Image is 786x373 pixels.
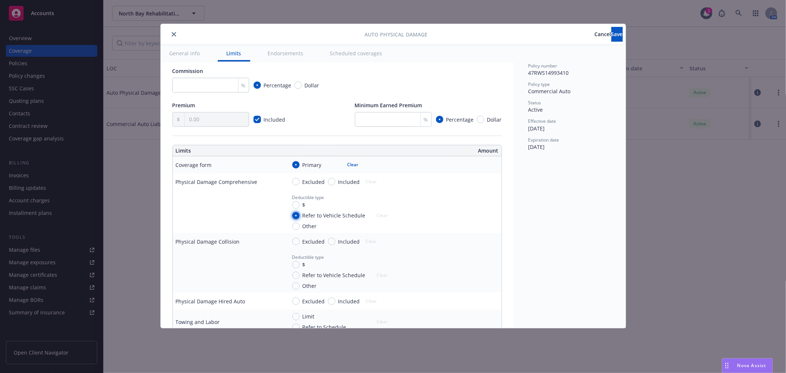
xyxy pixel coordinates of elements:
[528,118,556,124] span: Effective date
[737,362,766,369] span: Nova Assist
[303,282,317,290] span: Other
[292,261,300,268] input: $
[176,318,220,326] div: Towing and Labor
[305,81,319,89] span: Dollar
[722,358,773,373] button: Nova Assist
[292,194,324,201] span: Deductible type
[303,222,317,230] span: Other
[595,27,611,42] button: Cancel
[292,201,300,209] input: $
[254,81,261,89] input: Percentage
[176,178,258,186] div: Physical Damage Comprehensive
[303,161,322,169] span: Primary
[172,67,203,74] span: Commission
[722,359,731,373] div: Drag to move
[264,81,291,89] span: Percentage
[595,31,611,38] span: Cancel
[294,81,302,89] input: Dollar
[292,282,300,290] input: Other
[303,323,346,331] span: Refer to Schedule
[176,297,245,305] div: Physical Damage Hired Auto
[528,106,543,113] span: Active
[528,125,545,132] span: [DATE]
[528,63,558,69] span: Policy number
[303,178,325,186] span: Excluded
[303,261,305,268] span: $
[436,116,443,123] input: Percentage
[340,145,502,156] th: Amount
[611,27,623,42] button: Save
[292,223,300,230] input: Other
[477,116,484,123] input: Dollar
[173,145,304,156] th: Limits
[241,81,246,89] span: %
[161,45,209,62] button: General info
[338,178,360,186] span: Included
[338,297,360,305] span: Included
[528,137,559,143] span: Expiration date
[364,31,427,38] span: Auto Physical Damage
[528,100,541,106] span: Status
[528,143,545,150] span: [DATE]
[446,116,474,123] span: Percentage
[303,297,325,305] span: Excluded
[292,254,324,260] span: Deductible type
[264,116,286,123] span: Included
[328,238,335,245] input: Included
[259,45,312,62] button: Endorsements
[303,212,366,219] span: Refer to Vehicle Schedule
[170,30,178,39] button: close
[355,102,422,109] span: Minimum Earned Premium
[292,212,300,219] input: Refer to Vehicle Schedule
[528,69,569,76] span: 47RWS14993410
[611,31,623,38] span: Save
[343,160,363,170] button: Clear
[292,178,300,185] input: Excluded
[303,271,366,279] span: Refer to Vehicle Schedule
[303,238,325,245] span: Excluded
[303,313,315,320] span: Limit
[292,324,300,331] input: Refer to Schedule
[328,297,335,305] input: Included
[292,238,300,245] input: Excluded
[176,238,240,245] div: Physical Damage Collision
[292,161,300,168] input: Primary
[176,161,212,169] div: Coverage form
[424,116,428,123] span: %
[487,116,502,123] span: Dollar
[321,45,391,62] button: Scheduled coverages
[292,272,300,279] input: Refer to Vehicle Schedule
[328,178,335,185] input: Included
[185,112,248,126] input: 0.00
[292,313,300,320] input: Limit
[172,102,195,109] span: Premium
[303,201,305,209] span: $
[528,81,550,87] span: Policy type
[338,238,360,245] span: Included
[292,297,300,305] input: Excluded
[528,88,571,95] span: Commercial Auto
[218,45,250,62] button: Limits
